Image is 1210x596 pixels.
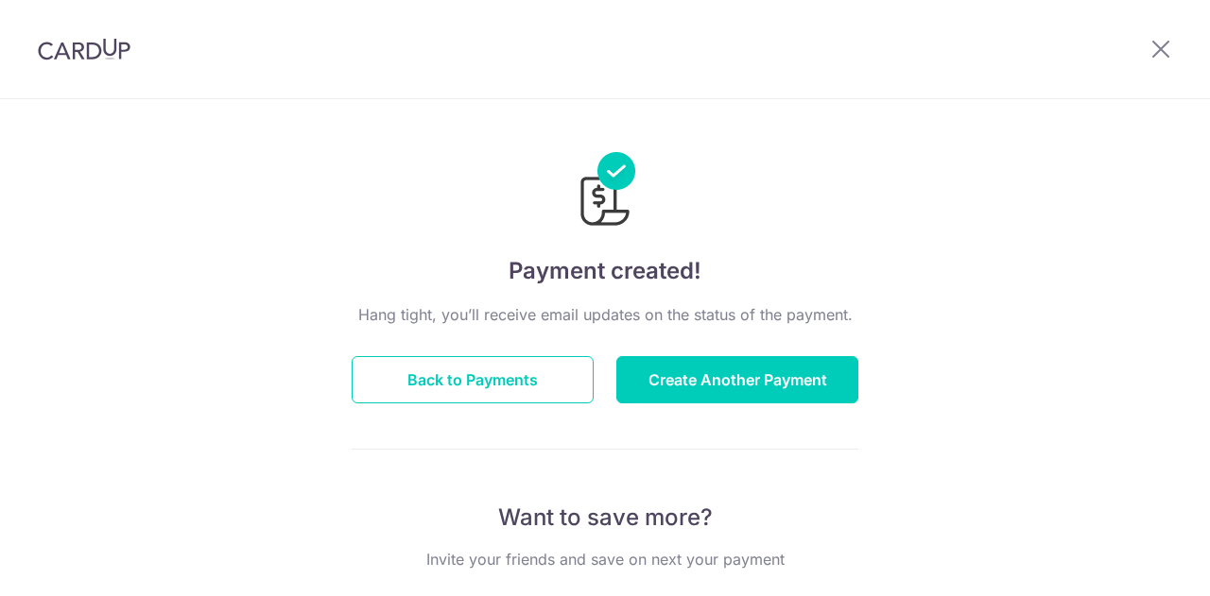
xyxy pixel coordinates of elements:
[352,502,858,533] p: Want to save more?
[38,38,130,60] img: CardUp
[352,548,858,570] p: Invite your friends and save on next your payment
[352,254,858,288] h4: Payment created!
[575,152,635,231] img: Payments
[352,356,594,403] button: Back to Payments
[616,356,858,403] button: Create Another Payment
[352,303,858,326] p: Hang tight, you’ll receive email updates on the status of the payment.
